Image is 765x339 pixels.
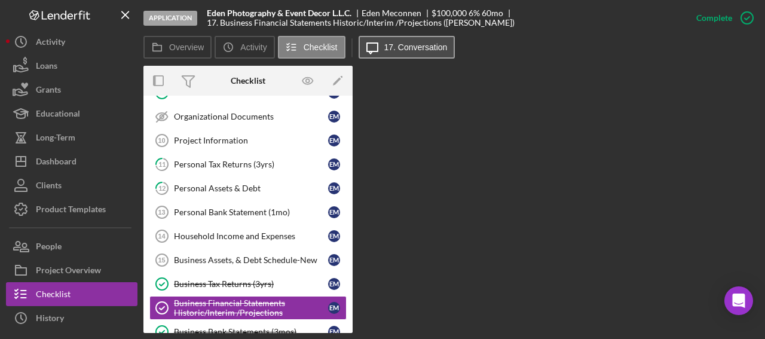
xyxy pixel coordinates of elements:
div: E M [328,278,340,290]
div: Project Overview [36,258,101,285]
tspan: 11 [158,160,166,168]
button: Checklist [278,36,345,59]
div: History [36,306,64,333]
a: 13Personal Bank Statement (1mo)EM [149,200,347,224]
tspan: 12 [158,184,166,192]
button: People [6,234,137,258]
button: Dashboard [6,149,137,173]
a: 14Household Income and ExpensesEM [149,224,347,248]
div: Grants [36,78,61,105]
div: E M [328,158,340,170]
label: Activity [240,42,267,52]
div: Product Templates [36,197,106,224]
a: 10Project InformationEM [149,129,347,152]
div: Personal Tax Returns (3yrs) [174,160,328,169]
span: $100,000 [432,8,467,18]
button: Loans [6,54,137,78]
div: Application [143,11,197,26]
button: History [6,306,137,330]
a: 11Personal Tax Returns (3yrs)EM [149,152,347,176]
div: Educational [36,102,80,129]
div: Business Financial Statements Historic/Interim /Projections [174,298,328,317]
tspan: 15 [158,256,165,264]
a: Organizational DocumentsEM [149,105,347,129]
button: Activity [6,30,137,54]
a: Business Financial Statements Historic/Interim /ProjectionsEM [149,296,347,320]
div: Personal Assets & Debt [174,184,328,193]
button: Checklist [6,282,137,306]
button: Overview [143,36,212,59]
button: Grants [6,78,137,102]
label: Overview [169,42,204,52]
div: E M [328,206,340,218]
div: People [36,234,62,261]
div: Personal Bank Statement (1mo) [174,207,328,217]
button: Complete [684,6,759,30]
label: 17. Conversation [384,42,448,52]
button: Long-Term [6,126,137,149]
div: Organizational Documents [174,112,328,121]
div: Household Income and Expenses [174,231,328,241]
div: Dashboard [36,149,76,176]
tspan: 10 [158,137,165,144]
button: Educational [6,102,137,126]
div: Open Intercom Messenger [724,286,753,315]
div: Clients [36,173,62,200]
div: 6 % [469,8,480,18]
div: Business Assets, & Debt Schedule-New [174,255,328,265]
div: E M [328,302,340,314]
label: Checklist [304,42,338,52]
button: Clients [6,173,137,197]
div: E M [328,230,340,242]
tspan: 13 [158,209,165,216]
div: Checklist [36,282,71,309]
div: Activity [36,30,65,57]
a: Business Tax Returns (3yrs)EM [149,272,347,296]
div: E M [328,135,340,146]
div: 60 mo [482,8,503,18]
b: Eden Photography & Event Decor L.L.C. [207,8,351,18]
button: Project Overview [6,258,137,282]
div: Loans [36,54,57,81]
div: Business Tax Returns (3yrs) [174,279,328,289]
a: 12Personal Assets & DebtEM [149,176,347,200]
button: 17. Conversation [359,36,455,59]
div: E M [328,111,340,123]
div: 17. Business Financial Statements Historic/Interim /Projections ([PERSON_NAME]) [207,18,515,28]
div: Complete [696,6,732,30]
tspan: 14 [158,233,166,240]
div: E M [328,254,340,266]
div: Project Information [174,136,328,145]
div: Eden Meconnen [362,8,432,18]
button: Product Templates [6,197,137,221]
div: E M [328,182,340,194]
div: E M [328,326,340,338]
a: 15Business Assets, & Debt Schedule-NewEM [149,248,347,272]
button: Activity [215,36,274,59]
div: Business Bank Statements (3mos) [174,327,328,337]
div: Long-Term [36,126,75,152]
div: Checklist [231,76,265,85]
